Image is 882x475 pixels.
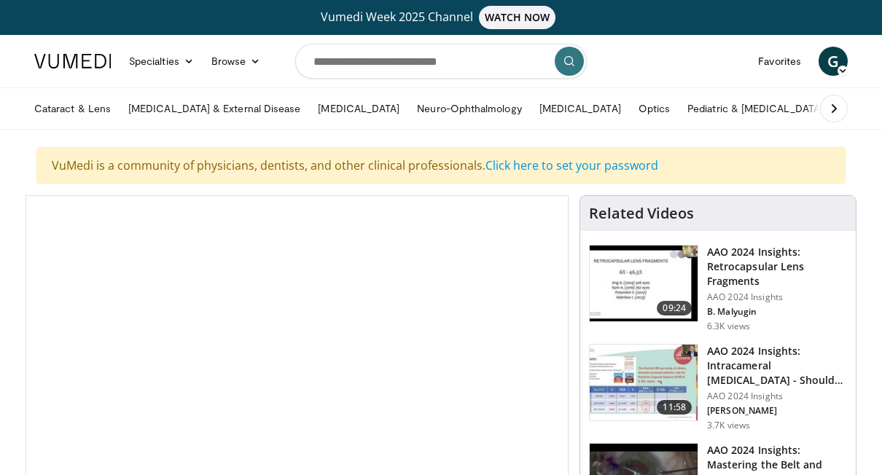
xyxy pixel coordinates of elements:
h3: AAO 2024 Insights: Intracameral [MEDICAL_DATA] - Should We Dilute It? … [707,344,847,388]
a: 11:58 AAO 2024 Insights: Intracameral [MEDICAL_DATA] - Should We Dilute It? … AAO 2024 Insights [... [589,344,847,431]
h3: AAO 2024 Insights: Retrocapsular Lens Fragments [707,245,847,288]
img: VuMedi Logo [34,54,112,68]
a: Specialties [120,47,203,76]
p: 6.3K views [707,321,750,332]
a: Browse [203,47,270,76]
a: Neuro-Ophthalmology [408,94,530,123]
a: Optics [630,94,679,123]
p: [PERSON_NAME] [707,405,847,417]
span: 11:58 [657,400,692,415]
a: [MEDICAL_DATA] [531,94,630,123]
h4: Related Videos [589,205,694,222]
a: Favorites [749,47,810,76]
img: de733f49-b136-4bdc-9e00-4021288efeb7.150x105_q85_crop-smart_upscale.jpg [590,345,698,420]
img: 01f52a5c-6a53-4eb2-8a1d-dad0d168ea80.150x105_q85_crop-smart_upscale.jpg [590,246,698,321]
a: 09:24 AAO 2024 Insights: Retrocapsular Lens Fragments AAO 2024 Insights B. Malyugin 6.3K views [589,245,847,332]
p: AAO 2024 Insights [707,291,847,303]
a: Click here to set your password [485,157,658,173]
p: B. Malyugin [707,306,847,318]
div: VuMedi is a community of physicians, dentists, and other clinical professionals. [36,147,846,184]
span: 09:24 [657,301,692,315]
p: 3.7K views [707,420,750,431]
a: Vumedi Week 2025 ChannelWATCH NOW [36,6,846,29]
p: AAO 2024 Insights [707,390,847,402]
a: [MEDICAL_DATA] [309,94,408,123]
input: Search topics, interventions [295,44,587,79]
a: Cataract & Lens [26,94,120,123]
a: [MEDICAL_DATA] & External Disease [120,94,309,123]
a: G [819,47,848,76]
span: WATCH NOW [479,6,556,29]
a: Pediatric & [MEDICAL_DATA] [679,94,832,123]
